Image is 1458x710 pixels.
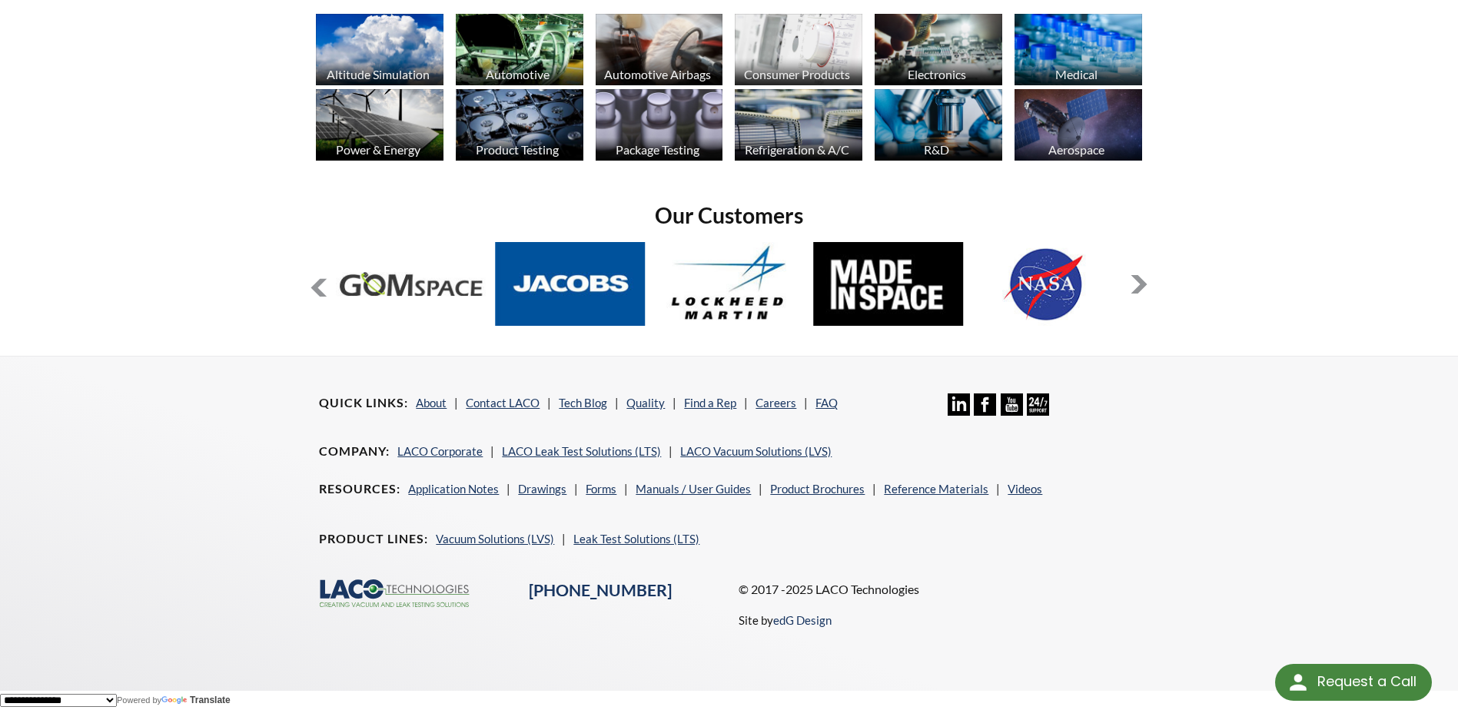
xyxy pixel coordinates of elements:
[770,482,865,496] a: Product Brochures
[586,482,616,496] a: Forms
[316,89,443,161] img: industry_Power-2_670x376.jpg
[1012,67,1141,81] div: Medical
[336,242,486,326] img: GOM-Space.jpg
[573,532,699,546] a: Leak Test Solutions (LTS)
[739,579,1139,599] p: © 2017 -2025 LACO Technologies
[1015,89,1142,164] a: Aerospace
[397,444,483,458] a: LACO Corporate
[456,14,583,89] a: Automotive
[416,396,447,410] a: About
[735,14,862,89] a: Consumer Products
[596,89,723,161] img: industry_Package_670x376.jpg
[872,67,1001,81] div: Electronics
[636,482,751,496] a: Manuals / User Guides
[872,142,1001,157] div: R&D
[453,67,582,81] div: Automotive
[773,613,832,627] a: edG Design
[529,580,672,600] a: [PHONE_NUMBER]
[502,444,661,458] a: LACO Leak Test Solutions (LTS)
[319,443,390,460] h4: Company
[314,142,442,157] div: Power & Energy
[161,696,190,706] img: Google Translate
[1286,670,1310,695] img: round button
[813,242,963,326] img: MadeInSpace.jpg
[735,14,862,85] img: industry_Consumer_670x376.jpg
[593,67,722,81] div: Automotive Airbags
[1317,664,1416,699] div: Request a Call
[875,89,1002,161] img: industry_R_D_670x376.jpg
[1008,482,1042,496] a: Videos
[684,396,736,410] a: Find a Rep
[875,89,1002,164] a: R&D
[1012,142,1141,157] div: Aerospace
[559,396,607,410] a: Tech Blog
[408,482,499,496] a: Application Notes
[972,242,1122,326] img: NASA.jpg
[596,14,723,89] a: Automotive Airbags
[518,482,566,496] a: Drawings
[456,89,583,164] a: Product Testing
[316,14,443,89] a: Altitude Simulation
[316,14,443,85] img: industry_AltitudeSim_670x376.jpg
[316,89,443,164] a: Power & Energy
[875,14,1002,89] a: Electronics
[756,396,796,410] a: Careers
[1015,14,1142,89] a: Medical
[1015,89,1142,161] img: Artboard_1.jpg
[654,242,804,326] img: Lockheed-Martin.jpg
[310,201,1147,230] h2: Our Customers
[593,142,722,157] div: Package Testing
[1027,404,1049,418] a: 24/7 Support
[680,444,832,458] a: LACO Vacuum Solutions (LVS)
[732,67,861,81] div: Consumer Products
[453,142,582,157] div: Product Testing
[1275,664,1432,701] div: Request a Call
[815,396,838,410] a: FAQ
[735,89,862,164] a: Refrigeration & A/C
[875,14,1002,85] img: industry_Electronics_670x376.jpg
[319,395,408,411] h4: Quick Links
[314,67,442,81] div: Altitude Simulation
[319,531,428,547] h4: Product Lines
[735,89,862,161] img: industry_HVAC_670x376.jpg
[495,242,645,326] img: Jacobs.jpg
[596,14,723,85] img: industry_Auto-Airbag_670x376.jpg
[739,611,832,629] p: Site by
[161,695,231,705] a: Translate
[466,396,540,410] a: Contact LACO
[626,396,665,410] a: Quality
[319,481,400,497] h4: Resources
[1027,393,1049,416] img: 24/7 Support Icon
[456,89,583,161] img: industry_ProductTesting_670x376.jpg
[456,14,583,85] img: industry_Automotive_670x376.jpg
[884,482,988,496] a: Reference Materials
[1015,14,1142,85] img: industry_Medical_670x376.jpg
[596,89,723,164] a: Package Testing
[436,532,554,546] a: Vacuum Solutions (LVS)
[732,142,861,157] div: Refrigeration & A/C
